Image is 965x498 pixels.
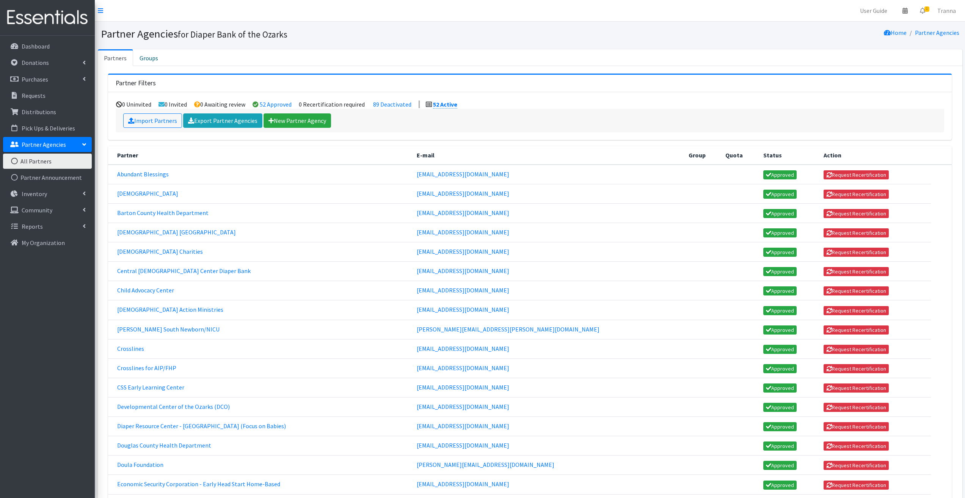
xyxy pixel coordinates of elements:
[22,206,52,214] p: Community
[3,154,92,169] a: All Partners
[117,190,178,197] a: [DEMOGRAPHIC_DATA]
[22,141,66,148] p: Partner Agencies
[133,49,165,66] a: Groups
[117,422,286,430] a: Diaper Resource Center - [GEOGRAPHIC_DATA] (Focus on Babies)
[417,228,509,236] a: [EMAIL_ADDRESS][DOMAIN_NAME]
[417,441,509,449] a: [EMAIL_ADDRESS][DOMAIN_NAME]
[763,481,797,490] a: Approved
[763,209,797,218] a: Approved
[3,203,92,218] a: Community
[824,267,889,276] button: Request Recertification
[417,286,509,294] a: [EMAIL_ADDRESS][DOMAIN_NAME]
[117,209,209,217] a: Barton County Health Department
[763,403,797,412] a: Approved
[763,383,797,393] a: Approved
[824,422,889,431] button: Request Recertification
[763,286,797,295] a: Approved
[417,170,509,178] a: [EMAIL_ADDRESS][DOMAIN_NAME]
[417,383,509,391] a: [EMAIL_ADDRESS][DOMAIN_NAME]
[824,286,889,295] button: Request Recertification
[759,146,819,165] th: Status
[763,325,797,335] a: Approved
[931,3,962,18] a: Tranna
[417,325,599,333] a: [PERSON_NAME][EMAIL_ADDRESS][PERSON_NAME][DOMAIN_NAME]
[183,113,262,128] a: Export Partner Agencies
[824,383,889,393] button: Request Recertification
[116,101,151,108] li: 0 Uninvited
[763,364,797,373] a: Approved
[824,364,889,373] button: Request Recertification
[158,101,187,108] li: 0 Invited
[117,248,203,255] a: [DEMOGRAPHIC_DATA] Charities
[884,29,907,36] a: Home
[98,49,133,66] a: Partners
[117,441,211,449] a: Douglas County Health Department
[22,42,50,50] p: Dashboard
[299,101,365,108] li: 0 Recertification required
[824,461,889,470] button: Request Recertification
[117,345,144,352] a: Crosslines
[915,29,959,36] a: Partner Agencies
[22,92,46,99] p: Requests
[824,441,889,451] button: Request Recertification
[117,228,236,236] a: [DEMOGRAPHIC_DATA] [GEOGRAPHIC_DATA]
[178,29,287,40] small: for Diaper Bank of the Ozarks
[117,170,169,178] a: Abundant Blessings
[433,101,457,108] a: 52 Active
[22,239,65,247] p: My Organization
[194,101,245,108] li: 0 Awaiting review
[117,383,184,391] a: CSS Early Learning Center
[108,146,412,165] th: Partner
[721,146,758,165] th: Quota
[117,267,251,275] a: Central [DEMOGRAPHIC_DATA] Center Diaper Bank
[373,101,411,108] a: 89 Deactivated
[763,306,797,315] a: Approved
[3,121,92,136] a: Pick Ups & Deliveries
[417,345,509,352] a: [EMAIL_ADDRESS][DOMAIN_NAME]
[116,79,156,87] h3: Partner Filters
[3,235,92,250] a: My Organization
[763,422,797,431] a: Approved
[22,223,43,230] p: Reports
[22,75,48,83] p: Purchases
[3,5,92,30] img: HumanEssentials
[824,248,889,257] button: Request Recertification
[763,345,797,354] a: Approved
[417,248,509,255] a: [EMAIL_ADDRESS][DOMAIN_NAME]
[3,170,92,185] a: Partner Announcement
[412,146,684,165] th: E-mail
[3,219,92,234] a: Reports
[417,209,509,217] a: [EMAIL_ADDRESS][DOMAIN_NAME]
[824,306,889,315] button: Request Recertification
[3,104,92,119] a: Distributions
[22,108,56,116] p: Distributions
[763,267,797,276] a: Approved
[763,170,797,179] a: Approved
[3,55,92,70] a: Donations
[763,190,797,199] a: Approved
[417,267,509,275] a: [EMAIL_ADDRESS][DOMAIN_NAME]
[824,345,889,354] button: Request Recertification
[417,480,509,488] a: [EMAIL_ADDRESS][DOMAIN_NAME]
[824,325,889,335] button: Request Recertification
[22,59,49,66] p: Donations
[417,364,509,372] a: [EMAIL_ADDRESS][DOMAIN_NAME]
[854,3,893,18] a: User Guide
[824,170,889,179] button: Request Recertification
[824,209,889,218] button: Request Recertification
[3,88,92,103] a: Requests
[763,461,797,470] a: Approved
[824,481,889,490] button: Request Recertification
[684,146,721,165] th: Group
[117,403,230,410] a: Developmental Center of the Ozarks (DCO)
[763,441,797,451] a: Approved
[117,325,220,333] a: [PERSON_NAME] South Newborn/NICU
[824,228,889,237] button: Request Recertification
[264,113,331,128] a: New Partner Agency
[3,72,92,87] a: Purchases
[3,186,92,201] a: Inventory
[117,364,176,372] a: Crosslines for AIP/FHP
[914,3,931,18] a: 1
[417,461,554,468] a: [PERSON_NAME][EMAIL_ADDRESS][DOMAIN_NAME]
[123,113,182,128] a: Import Partners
